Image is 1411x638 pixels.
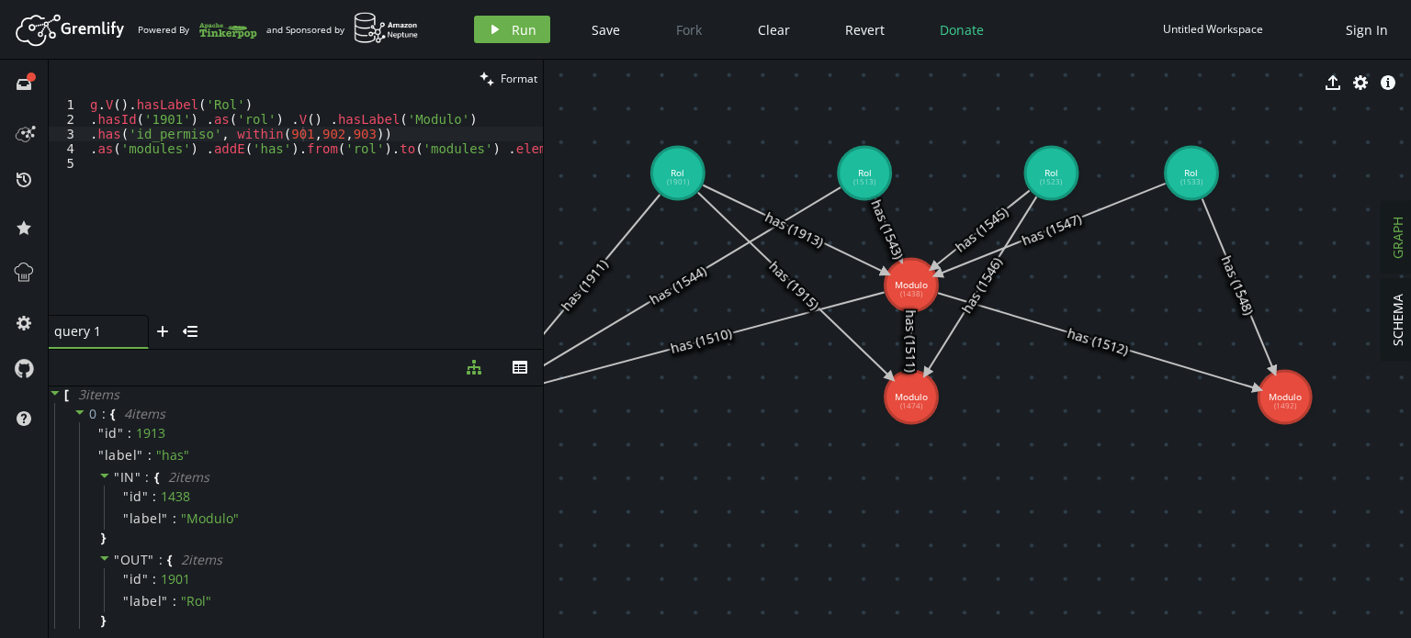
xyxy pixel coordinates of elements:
[926,16,998,43] button: Donate
[831,16,898,43] button: Revert
[1346,21,1388,39] span: Sign In
[578,16,634,43] button: Save
[1337,16,1397,43] button: Sign In
[676,21,702,39] span: Fork
[49,97,86,112] div: 1
[49,156,86,171] div: 5
[49,127,86,141] div: 3
[474,16,550,43] button: Run
[266,12,419,47] div: and Sponsored by
[758,21,790,39] span: Clear
[744,16,804,43] button: Clear
[845,21,885,39] span: Revert
[940,21,984,39] span: Donate
[138,14,257,46] div: Powered By
[354,12,419,44] img: AWS Neptune
[1163,22,1263,36] div: Untitled Workspace
[49,112,86,127] div: 2
[49,141,86,156] div: 4
[592,21,620,39] span: Save
[512,21,536,39] span: Run
[661,16,717,43] button: Fork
